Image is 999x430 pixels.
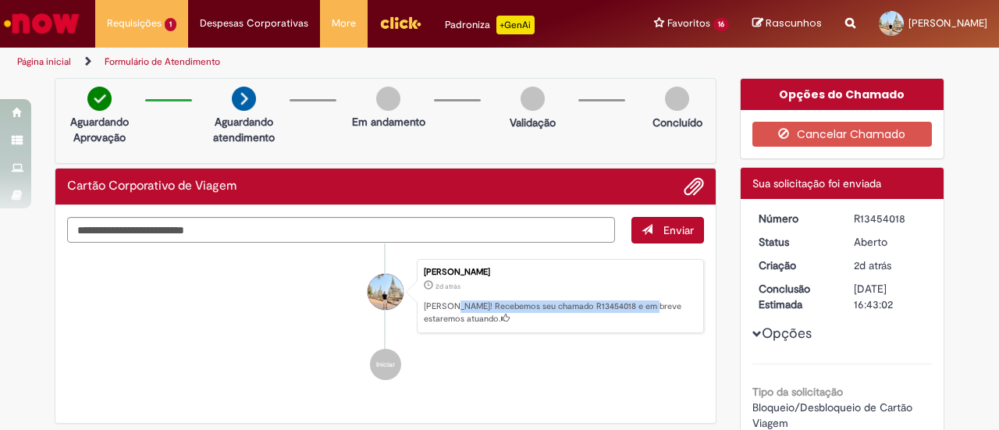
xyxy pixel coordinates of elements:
[652,115,702,130] p: Concluído
[445,16,535,34] div: Padroniza
[424,300,695,325] p: [PERSON_NAME]! Recebemos seu chamado R13454018 e em breve estaremos atuando.
[747,258,843,273] dt: Criação
[67,217,615,243] textarea: Digite sua mensagem aqui...
[424,268,695,277] div: [PERSON_NAME]
[62,114,137,145] p: Aguardando Aprovação
[741,79,944,110] div: Opções do Chamado
[232,87,256,111] img: arrow-next.png
[2,8,82,39] img: ServiceNow
[67,179,236,194] h2: Cartão Corporativo de Viagem Histórico de tíquete
[766,16,822,30] span: Rascunhos
[752,16,822,31] a: Rascunhos
[496,16,535,34] p: +GenAi
[436,282,460,291] time: 27/08/2025 17:42:57
[684,176,704,197] button: Adicionar anexos
[854,258,891,272] span: 2d atrás
[165,18,176,31] span: 1
[510,115,556,130] p: Validação
[854,211,926,226] div: R13454018
[436,282,460,291] span: 2d atrás
[67,259,704,334] li: Antonio de Padua Kuntz Junior
[352,114,425,130] p: Em andamento
[521,87,545,111] img: img-circle-grey.png
[379,11,421,34] img: click_logo_yellow_360x200.png
[67,243,704,396] ul: Histórico de tíquete
[713,18,729,31] span: 16
[631,217,704,243] button: Enviar
[752,385,843,399] b: Tipo da solicitação
[747,234,843,250] dt: Status
[747,281,843,312] dt: Conclusão Estimada
[747,211,843,226] dt: Número
[105,55,220,68] a: Formulário de Atendimento
[667,16,710,31] span: Favoritos
[854,281,926,312] div: [DATE] 16:43:02
[368,274,404,310] div: Antonio Kuntz Junior
[17,55,71,68] a: Página inicial
[206,114,282,145] p: Aguardando atendimento
[854,258,926,273] div: 27/08/2025 17:42:57
[908,16,987,30] span: [PERSON_NAME]
[332,16,356,31] span: More
[376,87,400,111] img: img-circle-grey.png
[663,223,694,237] span: Enviar
[752,400,915,430] span: Bloqueio/Desbloqueio de Cartão Viagem
[87,87,112,111] img: check-circle-green.png
[752,176,881,190] span: Sua solicitação foi enviada
[12,48,654,76] ul: Trilhas de página
[854,258,891,272] time: 27/08/2025 17:42:57
[665,87,689,111] img: img-circle-grey.png
[854,234,926,250] div: Aberto
[752,122,933,147] button: Cancelar Chamado
[200,16,308,31] span: Despesas Corporativas
[107,16,162,31] span: Requisições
